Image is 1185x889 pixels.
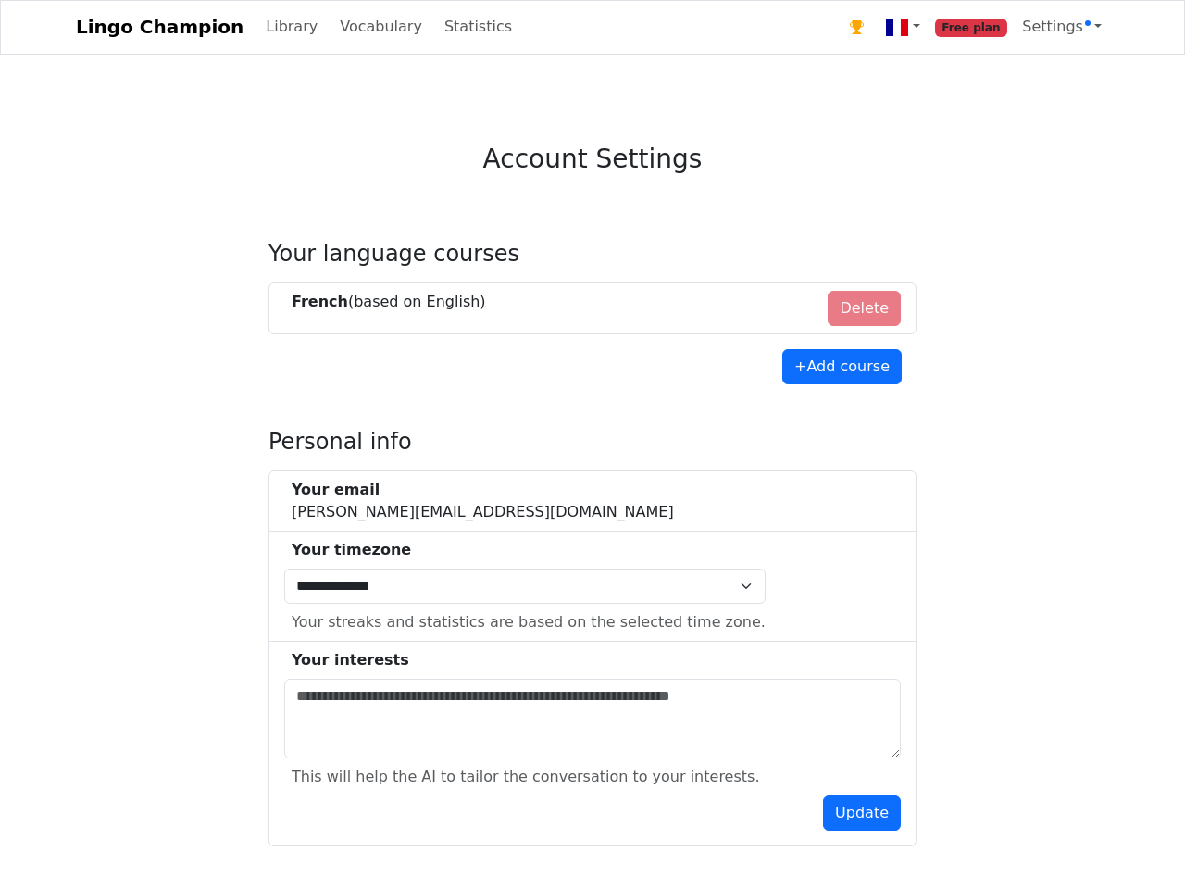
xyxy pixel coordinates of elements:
[1022,18,1091,35] span: Settings
[928,8,1016,46] a: Free plan
[292,291,486,313] div: (based on English )
[292,611,766,633] div: Your streaks and statistics are based on the selected time zone.
[823,795,901,831] button: Update
[268,429,917,456] h4: Personal info
[332,8,430,45] a: Vocabulary
[292,649,901,671] div: Your interests
[258,8,325,45] a: Library
[782,349,902,384] button: +Add course
[935,19,1008,37] span: Free plan
[292,539,766,561] div: Your timezone
[483,144,703,175] h3: Account Settings
[886,17,908,39] img: fr.svg
[268,241,917,268] h4: Your language courses
[292,766,759,788] div: This will help the AI to tailor the conversation to your interests.
[292,479,674,523] div: [PERSON_NAME][EMAIL_ADDRESS][DOMAIN_NAME]
[284,569,766,604] select: Select Time Zone
[76,8,243,45] a: Lingo Champion
[292,479,674,501] div: Your email
[292,293,348,310] strong: French
[437,8,519,45] a: Statistics
[1015,8,1109,45] a: Settings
